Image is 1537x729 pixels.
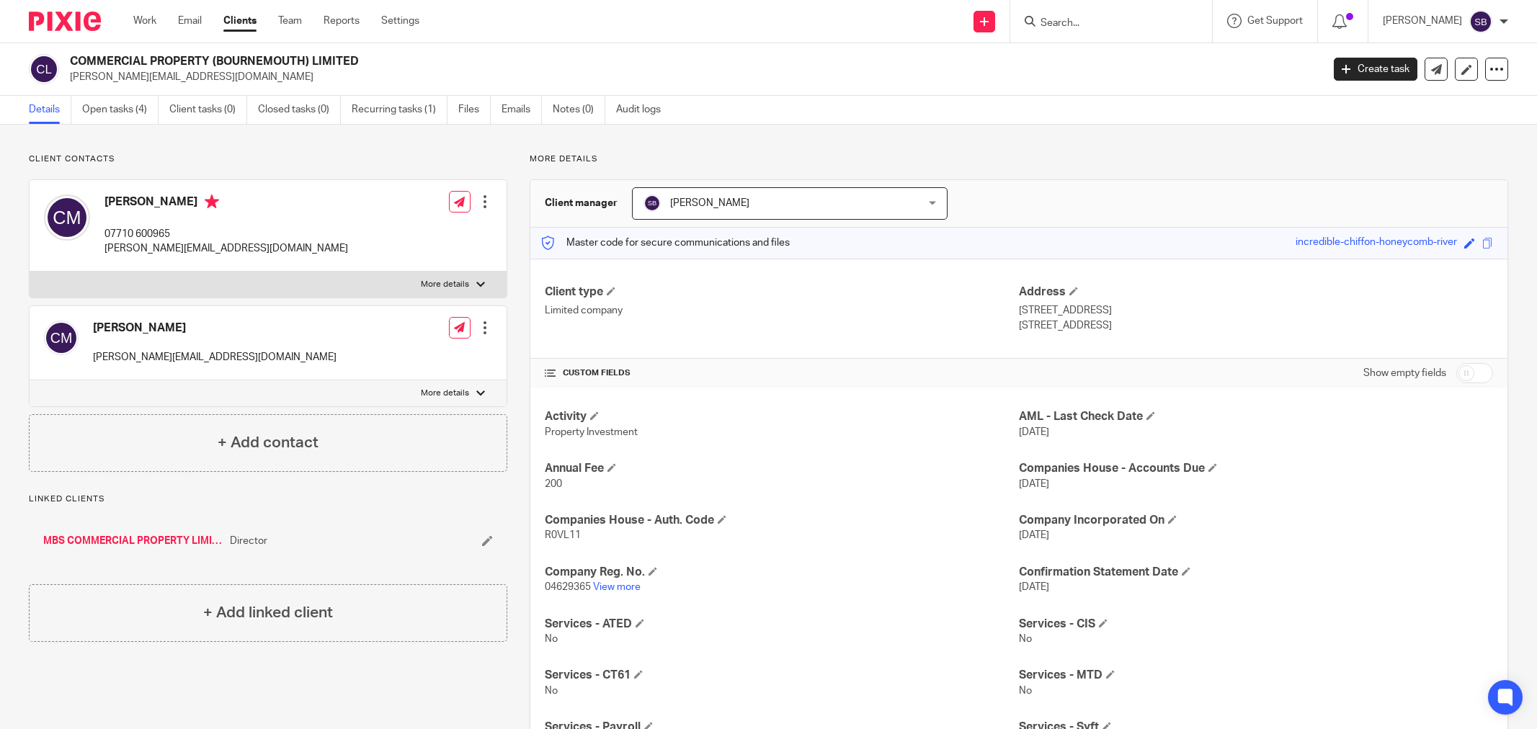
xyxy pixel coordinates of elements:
span: [DATE] [1019,582,1049,592]
a: MBS COMMERCIAL PROPERTY LIMITED [43,534,223,548]
p: Master code for secure communications and files [541,236,790,250]
a: Audit logs [616,96,672,124]
span: No [1019,634,1032,644]
h4: Activity [545,409,1019,424]
a: Notes (0) [553,96,605,124]
p: [PERSON_NAME][EMAIL_ADDRESS][DOMAIN_NAME] [70,70,1312,84]
h4: Services - CT61 [545,668,1019,683]
h4: Address [1019,285,1493,300]
span: [PERSON_NAME] [670,198,749,208]
h4: Client type [545,285,1019,300]
p: [PERSON_NAME][EMAIL_ADDRESS][DOMAIN_NAME] [93,350,337,364]
a: Settings [381,14,419,28]
h4: + Add contact [218,431,318,454]
img: svg%3E [1469,10,1492,33]
input: Search [1039,17,1169,30]
a: Open tasks (4) [82,96,159,124]
span: R0VL11 [545,530,581,540]
p: Client contacts [29,153,507,165]
h4: Companies House - Accounts Due [1019,461,1493,476]
a: Files [458,96,491,124]
p: More details [421,388,469,399]
span: No [545,686,558,696]
a: Reports [324,14,360,28]
a: Work [133,14,156,28]
span: 04629365 [545,582,591,592]
p: 07710 600965 [104,227,348,241]
i: Primary [205,194,219,209]
h4: Services - CIS [1019,617,1493,632]
a: Clients [223,14,257,28]
h4: Services - ATED [545,617,1019,632]
h4: Services - MTD [1019,668,1493,683]
img: svg%3E [44,321,79,355]
p: Linked clients [29,493,507,505]
img: svg%3E [44,194,90,241]
h4: CUSTOM FIELDS [545,367,1019,379]
h2: COMMERCIAL PROPERTY (BOURNEMOUTH) LIMITED [70,54,1064,69]
a: Client tasks (0) [169,96,247,124]
span: [DATE] [1019,427,1049,437]
p: More details [421,279,469,290]
h4: Confirmation Statement Date [1019,565,1493,580]
h4: [PERSON_NAME] [93,321,337,336]
h4: AML - Last Check Date [1019,409,1493,424]
p: More details [530,153,1508,165]
h4: Company Incorporated On [1019,513,1493,528]
h3: Client manager [545,196,618,210]
p: [PERSON_NAME][EMAIL_ADDRESS][DOMAIN_NAME] [104,241,348,256]
a: Create task [1334,58,1417,81]
a: Details [29,96,71,124]
img: svg%3E [643,194,661,212]
a: Closed tasks (0) [258,96,341,124]
img: Pixie [29,12,101,31]
p: [PERSON_NAME] [1383,14,1462,28]
span: Property Investment [545,427,638,437]
span: 200 [545,479,562,489]
h4: + Add linked client [203,601,333,624]
h4: Annual Fee [545,461,1019,476]
span: No [545,634,558,644]
h4: Company Reg. No. [545,565,1019,580]
a: Team [278,14,302,28]
img: svg%3E [29,54,59,84]
p: [STREET_ADDRESS] [1019,318,1493,333]
p: Limited company [545,303,1019,318]
span: [DATE] [1019,530,1049,540]
span: Director [230,534,267,548]
a: Recurring tasks (1) [352,96,447,124]
a: View more [593,582,641,592]
h4: Companies House - Auth. Code [545,513,1019,528]
a: Emails [502,96,542,124]
span: Get Support [1247,16,1303,26]
label: Show empty fields [1363,366,1446,380]
h4: [PERSON_NAME] [104,194,348,213]
a: Email [178,14,202,28]
p: [STREET_ADDRESS] [1019,303,1493,318]
span: No [1019,686,1032,696]
span: [DATE] [1019,479,1049,489]
div: incredible-chiffon-honeycomb-river [1296,235,1457,251]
